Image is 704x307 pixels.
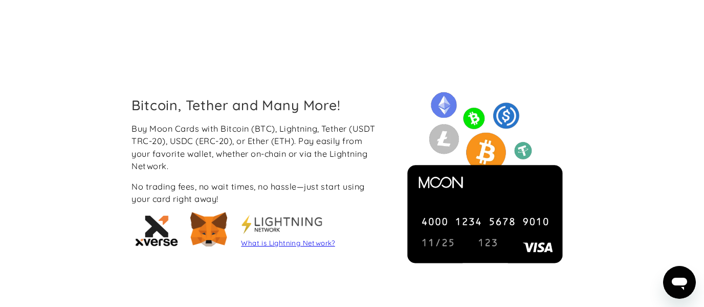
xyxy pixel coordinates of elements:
img: Metamask [186,207,232,253]
h2: Bitcoin, Tether and Many More! [131,97,382,113]
a: What is Lightning Network? [241,239,335,247]
div: No trading fees, no wait times, no hassle—just start using your card right away! [131,180,382,206]
img: Metamask [241,214,323,235]
img: Moon cards can be purchased with a variety of cryptocurrency including Bitcoin, Lightning, USDC, ... [397,90,573,266]
iframe: Button to launch messaging window [663,266,696,299]
img: xVerse [131,210,183,251]
div: Buy Moon Cards with Bitcoin (BTC), Lightning, Tether (USDT TRC-20), USDC (ERC-20), or Ether (ETH)... [131,122,382,173]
